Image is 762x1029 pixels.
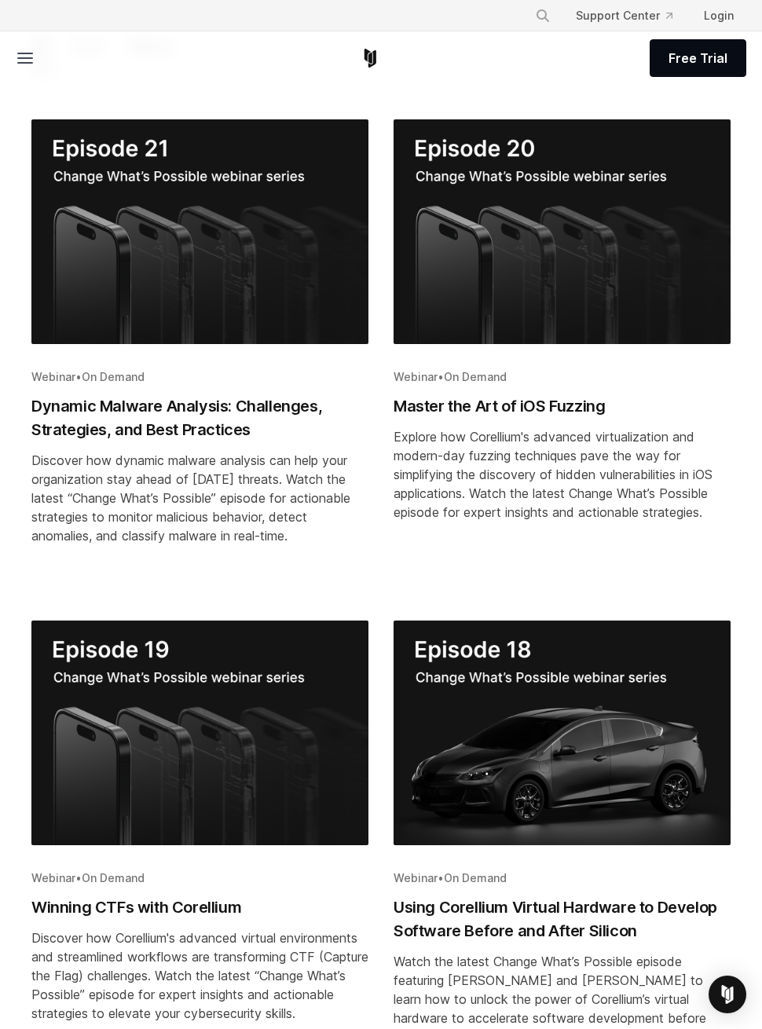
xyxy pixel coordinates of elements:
[31,895,368,919] h2: Winning CTFs with Corellium
[31,370,75,383] span: Webinar
[394,119,731,344] img: Master the Art of iOS Fuzzing
[709,976,746,1013] div: Open Intercom Messenger
[31,451,368,545] div: Discover how dynamic malware analysis can help your organization stay ahead of [DATE] threats. Wa...
[529,2,557,30] button: Search
[444,370,507,383] span: On Demand
[31,369,368,385] div: •
[394,895,731,943] h2: Using Corellium Virtual Hardware to Develop Software Before and After Silicon
[650,39,746,77] a: Free Trial
[394,394,731,418] h2: Master the Art of iOS Fuzzing
[394,370,438,383] span: Webinar
[563,2,685,30] a: Support Center
[361,49,380,68] a: Corellium Home
[31,870,368,886] div: •
[669,49,727,68] span: Free Trial
[31,871,75,884] span: Webinar
[31,119,368,595] a: Blog post summary: Dynamic Malware Analysis: Challenges, Strategies, and Best Practices
[394,427,731,522] div: Explore how Corellium's advanced virtualization and modern-day fuzzing techniques pave the way fo...
[394,621,731,845] img: Using Corellium Virtual Hardware to Develop Software Before and After Silicon
[31,621,368,845] img: Winning CTFs with Corellium
[31,928,368,1023] div: Discover how Corellium's advanced virtual environments and streamlined workflows are transforming...
[691,2,746,30] a: Login
[394,870,731,886] div: •
[394,871,438,884] span: Webinar
[444,871,507,884] span: On Demand
[394,119,731,595] a: Blog post summary: Master the Art of iOS Fuzzing
[31,119,368,344] img: Dynamic Malware Analysis: Challenges, Strategies, and Best Practices
[522,2,746,30] div: Navigation Menu
[394,369,731,385] div: •
[82,871,145,884] span: On Demand
[82,370,145,383] span: On Demand
[31,394,368,441] h2: Dynamic Malware Analysis: Challenges, Strategies, and Best Practices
